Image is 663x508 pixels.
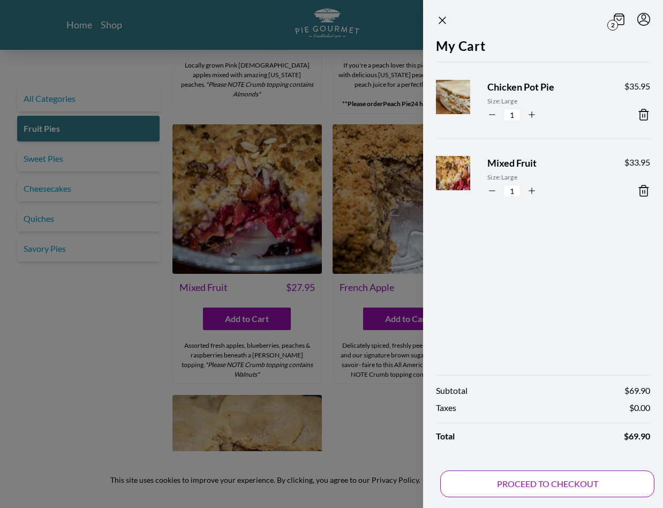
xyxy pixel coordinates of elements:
[624,430,650,443] span: $ 69.90
[436,14,449,27] button: Close panel
[436,401,456,414] span: Taxes
[431,146,496,211] img: Product Image
[624,156,650,169] span: $ 33.95
[436,36,650,62] h2: My Cart
[436,384,468,397] span: Subtotal
[629,401,650,414] span: $ 0.00
[487,96,607,106] span: Size: Large
[487,173,607,182] span: Size: Large
[436,430,455,443] span: Total
[487,156,607,170] span: Mixed Fruit
[624,384,650,397] span: $ 69.90
[637,13,650,26] button: Menu
[440,470,654,497] button: PROCEED TO CHECKOUT
[607,20,618,31] span: 2
[431,70,496,135] img: Product Image
[487,80,607,94] span: Chicken Pot Pie
[624,80,650,93] span: $ 35.95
